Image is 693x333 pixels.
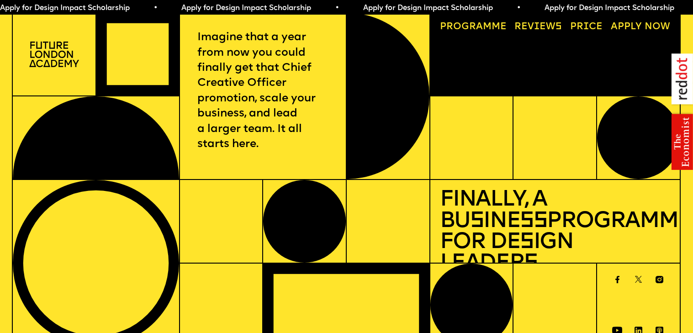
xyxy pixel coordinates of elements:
span: s [524,253,538,275]
span: • [335,5,339,12]
a: Price [565,18,607,37]
a: Reviews [510,18,567,37]
span: • [517,5,521,12]
span: s [520,232,534,254]
span: s [470,211,484,233]
a: Programme [435,18,511,37]
h1: Finally, a Bu ine Programme for De ign Leader [440,190,670,274]
span: A [611,22,618,32]
span: • [153,5,158,12]
a: Apply now [606,18,675,37]
span: ss [520,211,547,233]
span: a [476,22,483,32]
p: Imagine that a year from now you could finally get that Chief Creative Officer promotion, scale y... [197,30,329,152]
